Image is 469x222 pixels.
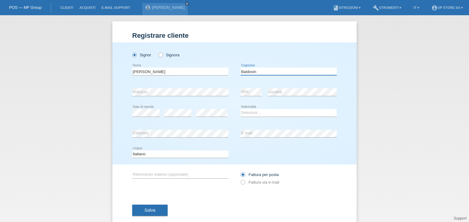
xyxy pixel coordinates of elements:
[241,172,245,180] input: Fattura per posta
[431,5,438,11] i: account_circle
[370,6,404,9] a: buildStrumenti ▾
[57,6,76,9] a: Clienti
[186,2,189,5] i: close
[9,5,42,10] a: POS — MF Group
[428,6,466,9] a: account_circleUp Store SA ▾
[158,53,162,57] input: Signora
[144,208,155,213] span: Salva
[330,6,364,9] a: bookIstruzioni ▾
[373,5,379,11] i: build
[132,205,168,216] button: Salva
[99,6,133,9] a: E-mail Support
[241,180,279,185] label: Fattura via e-mail
[132,53,151,57] label: Signor
[132,32,337,39] h1: Registrare cliente
[241,172,279,177] label: Fattura per posta
[454,216,467,220] a: Support
[410,6,422,9] a: IT ▾
[185,2,189,6] a: close
[132,53,136,57] input: Signor
[241,180,245,188] input: Fattura via e-mail
[158,53,180,57] label: Signora
[152,5,184,10] a: [PERSON_NAME]
[76,6,99,9] a: Acquisti
[333,5,339,11] i: book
